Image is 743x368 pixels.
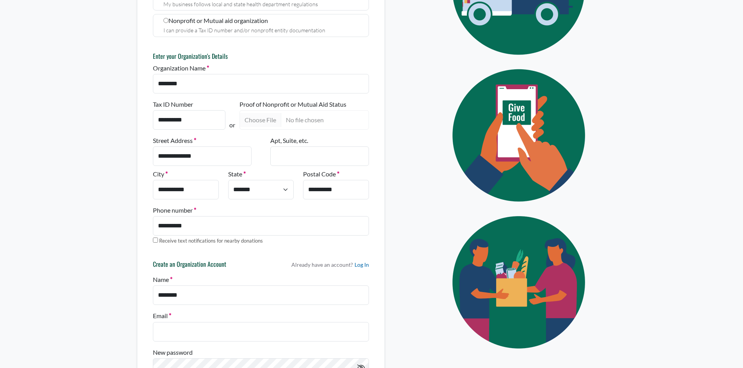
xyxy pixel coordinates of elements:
[239,100,346,109] label: Proof of Nonprofit or Mutual Aid Status
[153,14,369,37] label: Nonprofit or Mutual aid organization
[153,63,209,73] label: Organization Name
[228,169,246,179] label: State
[153,169,168,179] label: City
[153,100,193,109] label: Tax ID Number
[303,169,339,179] label: Postal Code
[270,136,308,145] label: Apt, Suite, etc.
[229,120,235,130] p: or
[153,136,196,145] label: Street Address
[153,348,193,357] label: New password
[153,261,226,271] h6: Create an Organization Account
[153,53,369,60] h6: Enter your Organization's Details
[291,261,369,269] p: Already have an account?
[153,275,172,284] label: Name
[163,27,325,33] small: I can provide a Tax ID number and/or nonprofit entity documentation
[434,62,606,209] img: Eye Icon
[434,209,606,356] img: Eye Icon
[163,18,168,23] input: Nonprofit or Mutual aid organization I can provide a Tax ID number and/or nonprofit entity docume...
[153,311,171,320] label: Email
[355,261,369,269] a: Log In
[153,206,196,215] label: Phone number
[163,1,318,7] small: My business follows local and state health department regulations
[159,237,263,245] label: Receive text notifications for nearby donations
